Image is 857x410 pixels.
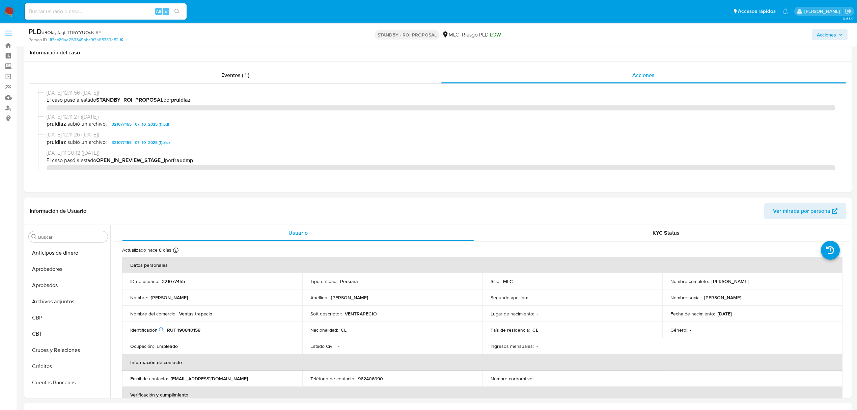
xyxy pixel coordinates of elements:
[288,229,308,237] span: Usuario
[26,375,110,391] button: Cuentas Bancarias
[345,311,377,317] p: VENTRAPECIO
[130,294,148,301] p: Nombre :
[670,294,701,301] p: Nombre social :
[42,29,101,36] span: # RQlayjfaqfI4Tt5YYUOsNjAE
[331,294,368,301] p: [PERSON_NAME]
[156,8,161,15] span: Alt
[503,278,513,284] p: MLC
[26,342,110,358] button: Cruces y Relaciones
[130,376,168,382] p: Email de contacto :
[122,354,842,370] th: Información de contacto
[221,71,249,79] span: Eventos ( 1 )
[531,294,532,301] p: -
[48,37,123,43] a: 11f7eb8f1aa253849abc9f7a68339a82
[773,203,830,219] span: Ver mirada por persona
[712,278,749,284] p: [PERSON_NAME]
[462,31,501,39] span: Riesgo PLD:
[28,37,47,43] b: Person ID
[310,376,355,382] p: Teléfono de contacto :
[122,387,842,403] th: Verificación y cumplimiento
[30,208,86,214] h1: Información de Usuario
[167,327,200,333] p: RUT 190840158
[310,343,335,349] p: Estado Civil :
[845,8,852,15] a: Salir
[653,229,680,237] span: KYC Status
[536,376,537,382] p: -
[536,343,538,349] p: -
[442,31,459,39] div: MLC
[718,311,732,317] p: [DATE]
[28,26,42,37] b: PLD
[704,294,741,301] p: [PERSON_NAME]
[26,277,110,293] button: Aprobados
[491,294,528,301] p: Segundo apellido :
[310,311,342,317] p: Soft descriptor :
[812,29,848,40] button: Acciones
[26,391,110,407] button: Datos Modificados
[632,71,655,79] span: Acciones
[804,8,842,15] p: aline.magdaleno@mercadolibre.com
[310,294,328,301] p: Apellido :
[491,311,534,317] p: Lugar de nacimiento :
[491,278,500,284] p: Sitio :
[26,245,110,261] button: Anticipos de dinero
[30,49,846,56] h1: Información del caso
[130,311,176,317] p: Nombre del comercio :
[130,343,154,349] p: Ocupación :
[130,327,164,333] p: Identificación :
[162,278,185,284] p: 321077455
[26,358,110,375] button: Créditos
[25,7,187,16] input: Buscar usuario o caso...
[491,343,534,349] p: Ingresos mensuales :
[340,278,358,284] p: Persona
[358,376,383,382] p: 962406990
[491,376,533,382] p: Nombre corporativo :
[26,293,110,310] button: Archivos adjuntos
[151,294,188,301] p: [PERSON_NAME]
[764,203,846,219] button: Ver mirada por persona
[490,31,501,39] span: LOW
[537,311,538,317] p: -
[26,261,110,277] button: Aprobadores
[179,311,212,317] p: Ventas trapecio
[670,327,687,333] p: Género :
[26,326,110,342] button: CBT
[122,247,171,253] p: Actualizado hace 8 días
[491,327,530,333] p: País de residencia :
[338,343,339,349] p: -
[375,30,439,40] p: STANDBY - ROI PROPOSAL
[157,343,178,349] p: Empleado
[690,327,691,333] p: -
[670,311,715,317] p: Fecha de nacimiento :
[310,278,337,284] p: Tipo entidad :
[122,257,842,273] th: Datos personales
[782,8,788,14] a: Notificaciones
[670,278,709,284] p: Nombre completo :
[738,8,776,15] span: Accesos rápidos
[817,29,836,40] span: Acciones
[26,310,110,326] button: CBP
[170,7,184,16] button: search-icon
[165,8,167,15] span: s
[130,278,159,284] p: ID de usuario :
[310,327,338,333] p: Nacionalidad :
[31,234,37,239] button: Buscar
[171,376,248,382] p: [EMAIL_ADDRESS][DOMAIN_NAME]
[532,327,538,333] p: CL
[38,234,105,240] input: Buscar
[341,327,347,333] p: CL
